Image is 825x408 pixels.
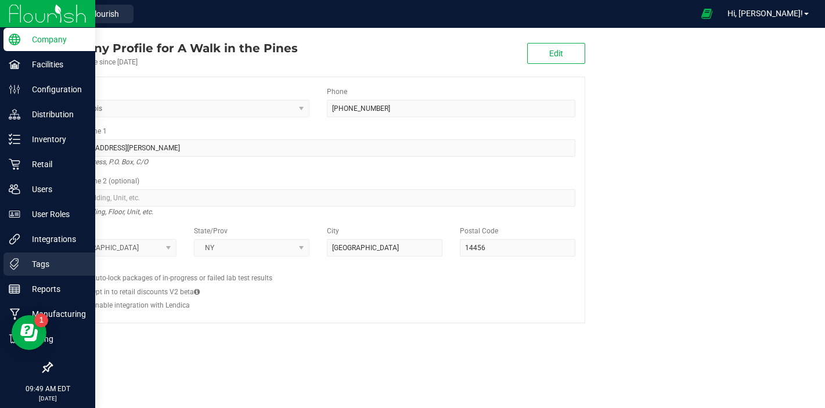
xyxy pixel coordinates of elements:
[91,273,272,283] label: Auto-lock packages of in-progress or failed lab test results
[20,232,90,246] p: Integrations
[20,257,90,271] p: Tags
[20,33,90,46] p: Company
[5,394,90,403] p: [DATE]
[460,239,575,257] input: Postal Code
[9,233,20,245] inline-svg: Integrations
[327,100,575,117] input: (123) 456-7890
[9,158,20,170] inline-svg: Retail
[91,287,200,297] label: Opt in to retail discounts V2 beta
[527,43,585,64] button: Edit
[61,155,148,169] i: Street address, P.O. Box, C/O
[5,384,90,394] p: 09:49 AM EDT
[9,333,20,345] inline-svg: Billing
[20,57,90,71] p: Facilities
[9,283,20,295] inline-svg: Reports
[61,265,575,273] h2: Configs
[34,313,48,327] iframe: Resource center unread badge
[51,39,298,57] div: A Walk in the Pines
[327,226,339,236] label: City
[327,239,442,257] input: City
[20,82,90,96] p: Configuration
[694,2,720,25] span: Open Ecommerce Menu
[20,107,90,121] p: Distribution
[194,226,228,236] label: State/Prov
[9,308,20,320] inline-svg: Manufacturing
[61,189,575,207] input: Suite, Building, Unit, etc.
[9,208,20,220] inline-svg: User Roles
[12,315,46,350] iframe: Resource center
[9,133,20,145] inline-svg: Inventory
[9,258,20,270] inline-svg: Tags
[20,207,90,221] p: User Roles
[51,57,298,67] div: Account active since [DATE]
[9,109,20,120] inline-svg: Distribution
[20,332,90,346] p: Billing
[61,176,139,186] label: Address Line 2 (optional)
[91,300,190,310] label: Enable integration with Lendica
[61,205,153,219] i: Suite, Building, Floor, Unit, etc.
[327,86,347,97] label: Phone
[9,84,20,95] inline-svg: Configuration
[460,226,498,236] label: Postal Code
[20,307,90,321] p: Manufacturing
[9,34,20,45] inline-svg: Company
[727,9,803,18] span: Hi, [PERSON_NAME]!
[20,182,90,196] p: Users
[9,59,20,70] inline-svg: Facilities
[20,157,90,171] p: Retail
[20,132,90,146] p: Inventory
[61,139,575,157] input: Address
[549,49,563,58] span: Edit
[20,282,90,296] p: Reports
[9,183,20,195] inline-svg: Users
